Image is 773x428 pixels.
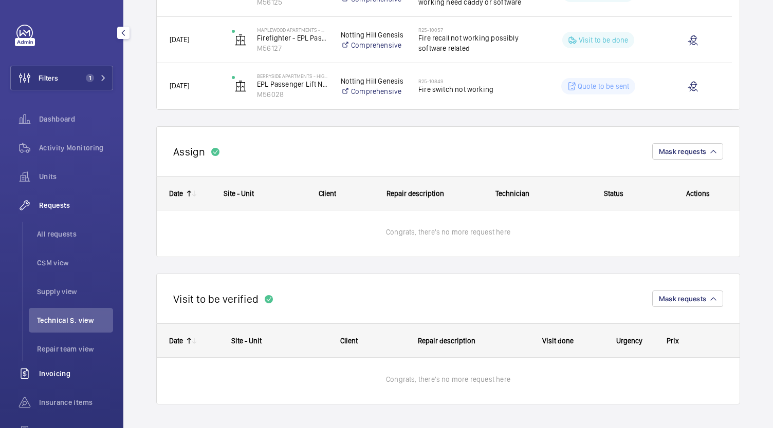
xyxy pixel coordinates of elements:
span: Invoicing [39,368,113,379]
p: Notting Hill Genesis [341,76,405,86]
span: Site - Unit [224,189,254,198]
span: Repair description [386,189,444,198]
span: [DATE] [170,35,189,44]
p: Notting Hill Genesis [341,30,405,40]
span: Technician [495,189,529,198]
p: M56127 [257,43,327,53]
span: Client [319,189,336,198]
span: Requests [39,200,113,210]
p: EPL Passenger Lift No 2 [257,79,327,89]
span: CSM view [37,258,113,268]
p: M56028 [257,89,327,100]
p: Visit to be done [579,35,629,45]
p: Firefighter - EPL Passenger Lift No 3 [257,33,327,43]
button: Mask requests [652,290,723,307]
div: Date [169,337,183,345]
p: Maplewood Apartments - High Risk Building [257,27,327,33]
img: elevator.svg [234,80,247,92]
span: Technical S. view [37,315,113,325]
span: [DATE] [170,82,189,90]
p: Quote to be sent [578,81,630,91]
p: Berryside Apartments - High Risk Building [257,73,327,79]
span: Filters [39,73,58,83]
a: Comprehensive [341,86,405,96]
span: Prix [667,337,679,345]
span: Site - Unit [231,337,262,345]
h2: R25-10849 [418,78,529,84]
span: Repair description [418,337,475,345]
h2: R25-10057 [418,27,529,33]
span: Units [39,171,113,182]
a: Comprehensive [341,40,405,50]
h2: Assign [173,145,205,158]
img: elevator.svg [234,34,247,46]
span: Fire switch not working [418,84,529,94]
span: Visit done [542,337,574,345]
span: Mask requests [659,147,706,155]
span: Activity Monitoring [39,143,113,153]
span: Status [604,189,623,198]
span: Client [340,337,358,345]
span: Fire recall not working possibly software related [418,33,529,53]
span: Insurance items [39,397,113,407]
div: Date [169,189,183,198]
button: Filters1 [10,66,113,90]
button: Mask requests [652,143,723,160]
span: Mask requests [659,295,706,303]
span: Dashboard [39,114,113,124]
span: Supply view [37,286,113,297]
span: 1 [86,74,94,82]
span: Urgency [616,337,642,345]
span: Actions [686,189,710,198]
h2: Visit to be verified [173,293,259,305]
span: All requests [37,229,113,239]
span: Repair team view [37,344,113,354]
